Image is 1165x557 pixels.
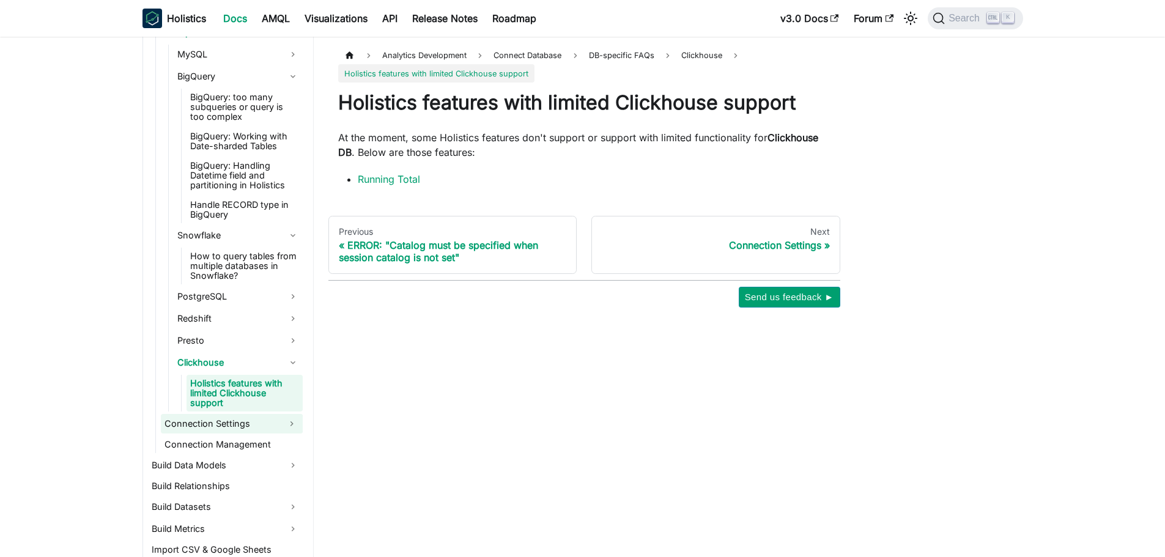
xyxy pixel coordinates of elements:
b: Holistics [167,11,206,26]
span: Holistics features with limited Clickhouse support [338,64,534,82]
a: Forum [846,9,901,28]
a: API [375,9,405,28]
button: Send us feedback ► [739,287,840,308]
a: BigQuery [174,67,303,86]
nav: Docs sidebar [130,37,314,557]
img: Holistics [142,9,162,28]
div: Previous [339,226,567,237]
a: Docs [216,9,254,28]
nav: Breadcrumbs [338,46,830,83]
a: Presto [174,331,303,350]
a: BigQuery: Working with Date-sharded Tables [187,128,303,155]
a: Build Data Models [148,456,303,475]
a: v3.0 Docs [773,9,846,28]
a: PostgreSQL [174,287,303,306]
a: BigQuery: too many subqueries or query is too complex [187,89,303,125]
a: AMQL [254,9,297,28]
a: Connection Management [161,436,303,453]
button: Search (Ctrl+K) [928,7,1023,29]
a: Snowflake [174,226,303,245]
a: Build Relationships [148,478,303,495]
a: Build Datasets [148,497,303,517]
a: How to query tables from multiple databases in Snowflake? [187,248,303,284]
div: Connection Settings [602,239,830,251]
span: DB-specific FAQs [583,46,660,64]
a: Handle RECORD type in BigQuery [187,196,303,223]
strong: Clickhouse DB [338,131,818,158]
button: Switch between dark and light mode (currently light mode) [901,9,920,28]
a: HolisticsHolistics [142,9,206,28]
a: Redshift [174,309,303,328]
a: BigQuery: Handling Datetime field and partitioning in Holistics [187,157,303,194]
a: Visualizations [297,9,375,28]
span: Send us feedback ► [745,289,834,305]
span: Clickhouse [675,46,728,64]
a: PreviousERROR: "Catalog must be specified when session catalog is not set" [328,216,577,275]
nav: Docs pages [328,216,840,275]
div: ERROR: "Catalog must be specified when session catalog is not set" [339,239,567,264]
button: Expand sidebar category 'Connection Settings' [281,414,303,433]
a: Running Total [358,173,420,185]
a: MySQL [174,45,303,64]
a: Clickhouse [174,353,303,372]
a: NextConnection Settings [591,216,840,275]
span: Search [945,13,987,24]
span: Analytics Development [376,46,473,64]
a: Home page [338,46,361,64]
p: At the moment, some Holistics features don't support or support with limited functionality for . ... [338,130,830,160]
span: Connect Database [487,46,568,64]
div: Next [602,226,830,237]
a: Holistics features with limited Clickhouse support [187,375,303,411]
a: Build Metrics [148,519,303,539]
h1: Holistics features with limited Clickhouse support [338,90,830,115]
a: Release Notes [405,9,485,28]
a: Connection Settings [161,414,281,433]
kbd: K [1002,12,1014,23]
a: Roadmap [485,9,544,28]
